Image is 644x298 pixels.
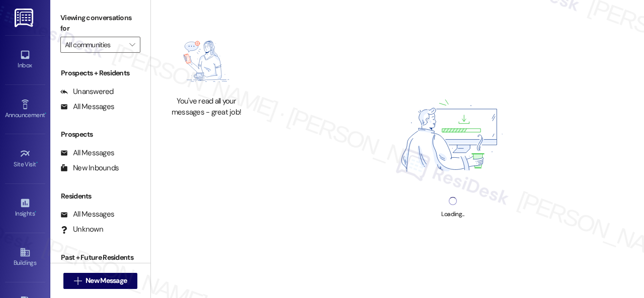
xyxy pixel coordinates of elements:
label: Viewing conversations for [60,10,140,37]
div: Prospects + Residents [50,68,150,78]
div: New Inbounds [60,163,119,173]
div: All Messages [60,148,114,158]
div: Unknown [60,224,103,235]
a: Buildings [5,244,45,271]
div: Residents [50,191,150,202]
div: All Messages [60,102,114,112]
div: Loading... [441,209,464,220]
span: • [35,209,36,216]
span: New Message [86,275,127,286]
a: Inbox [5,46,45,73]
i:  [129,41,135,49]
div: Unanswered [60,86,114,97]
div: Prospects [50,129,150,140]
div: All Messages [60,209,114,220]
div: You've read all your messages - great job! [162,96,251,118]
span: • [45,110,46,117]
img: ResiDesk Logo [15,9,35,27]
a: Insights • [5,194,45,222]
i:  [74,277,82,285]
div: Past + Future Residents [50,252,150,263]
button: New Message [63,273,138,289]
img: empty-state [167,32,246,91]
span: • [36,159,38,166]
input: All communities [65,37,124,53]
a: Site Visit • [5,145,45,172]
